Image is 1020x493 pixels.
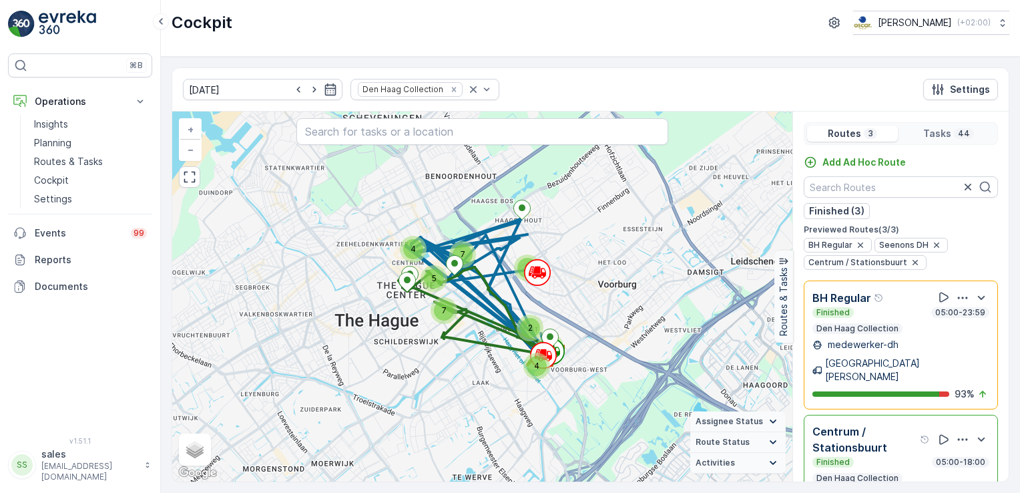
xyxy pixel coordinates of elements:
span: 7 [442,305,447,315]
div: 5 [421,265,447,292]
summary: Route Status [690,432,786,453]
summary: Activities [690,453,786,474]
img: basis-logo_rgb2x.png [853,15,872,30]
p: BH Regular [812,290,871,306]
p: Operations [35,95,125,108]
p: sales [41,448,138,461]
p: Tasks [923,127,951,140]
a: Events99 [8,220,152,246]
span: Assignee Status [696,416,763,427]
input: dd/mm/yyyy [183,79,342,100]
p: Routes & Tasks [34,155,103,168]
div: 7 [431,297,457,324]
span: Route Status [696,437,750,448]
p: Finished (3) [809,204,864,218]
p: Settings [950,83,990,96]
p: Finished [815,457,851,468]
p: Cockpit [34,174,69,187]
a: Settings [29,190,152,208]
div: Help Tooltip Icon [874,293,884,303]
a: Zoom Out [180,140,200,160]
p: Den Haag Collection [815,473,900,484]
p: Insights [34,118,68,131]
button: Finished (3) [804,203,870,219]
span: 4 [411,244,416,254]
p: medewerker-dh [825,338,899,351]
a: Reports [8,246,152,273]
p: 3 [866,128,874,139]
p: Documents [35,280,147,293]
a: Cockpit [29,171,152,190]
p: 99 [134,228,144,238]
button: [PERSON_NAME](+02:00) [853,11,1009,35]
p: Routes [828,127,861,140]
summary: Assignee Status [690,412,786,432]
p: [EMAIL_ADDRESS][DOMAIN_NAME] [41,461,138,482]
p: Events [35,226,123,240]
p: [GEOGRAPHIC_DATA][PERSON_NAME] [825,357,989,383]
span: BH Regular [808,240,852,251]
span: 2 [528,323,533,333]
div: 2 [517,315,543,341]
img: logo_light-DOdMpM7g.png [39,11,96,37]
div: SS [11,454,33,476]
p: Previewed Routes ( 3 / 3 ) [804,224,998,235]
p: Cockpit [172,12,232,33]
p: 05:00-18:00 [935,457,987,468]
span: Activities [696,458,735,468]
span: v 1.51.1 [8,437,152,445]
img: Google [176,464,220,482]
span: Centrum / Stationsbuurt [808,257,907,268]
p: 44 [957,128,971,139]
button: Settings [923,79,998,100]
a: Zoom In [180,120,200,140]
div: 4 [523,353,550,379]
span: 5 [432,273,437,283]
a: Insights [29,115,152,134]
p: Planning [34,136,71,150]
a: Open this area in Google Maps (opens a new window) [176,464,220,482]
p: ⌘B [130,60,143,71]
span: Seenons DH [879,240,929,251]
button: Operations [8,88,152,115]
p: Reports [35,253,147,267]
p: Settings [34,192,72,206]
div: 7 [449,241,476,268]
p: 05:00-23:59 [934,307,987,318]
input: Search Routes [804,176,998,198]
div: Den Haag Collection [358,83,445,96]
a: Routes & Tasks [29,152,152,171]
p: Add Ad Hoc Route [822,156,906,169]
p: 93 % [955,387,975,401]
span: 4 [534,361,539,371]
p: Centrum / Stationsbuurt [812,424,917,456]
span: 7 [461,249,465,259]
a: Layers [180,435,210,464]
p: Routes & Tasks [777,268,790,337]
a: Add Ad Hoc Route [804,156,906,169]
span: + [188,124,194,135]
p: ( +02:00 ) [957,17,991,28]
p: Den Haag Collection [815,323,900,334]
div: 3 [514,255,541,281]
p: Finished [815,307,851,318]
button: SSsales[EMAIL_ADDRESS][DOMAIN_NAME] [8,448,152,482]
div: Help Tooltip Icon [920,434,931,445]
div: 4 [400,236,427,263]
div: Remove Den Haag Collection [447,84,461,95]
a: Documents [8,273,152,300]
img: logo [8,11,35,37]
input: Search for tasks or a location [296,118,668,145]
p: [PERSON_NAME] [878,16,952,29]
a: Planning [29,134,152,152]
span: − [188,144,194,155]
